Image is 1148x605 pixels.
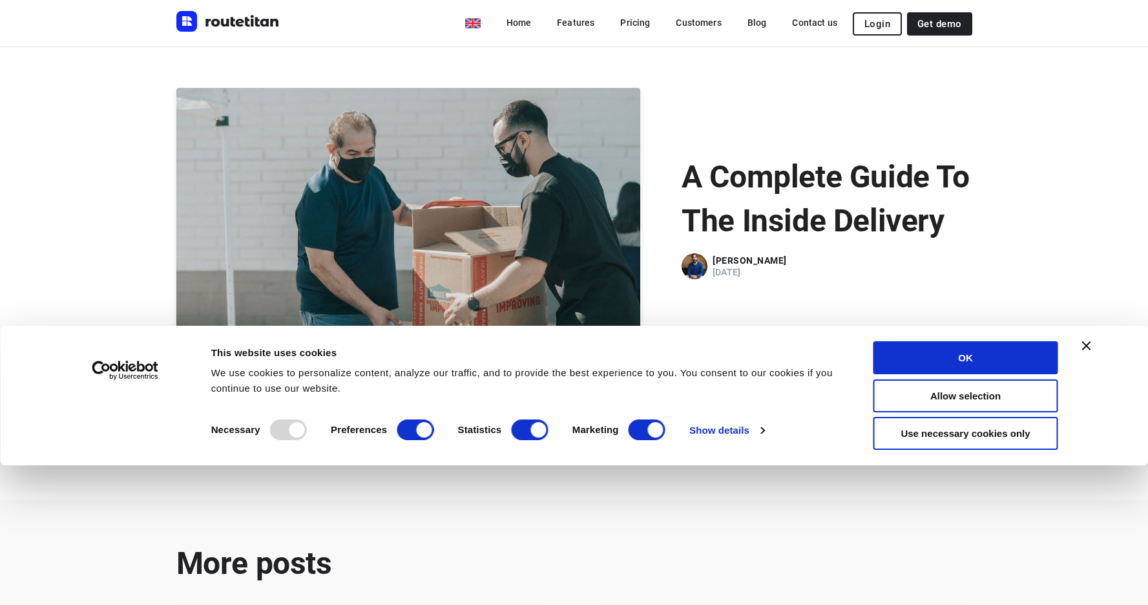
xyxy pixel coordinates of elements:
[873,379,1058,412] button: Allow selection
[907,12,972,36] a: Get demo
[713,255,787,266] p: [PERSON_NAME]
[917,19,961,29] span: Get demo
[496,11,542,34] a: Home
[211,424,260,435] strong: Necessary
[682,253,707,279] img: Babak Heydari
[610,11,660,34] a: Pricing
[211,345,844,361] div: This website uses cookies
[176,11,280,35] a: Routetitan
[689,421,764,440] a: Show details
[665,11,731,34] a: Customers
[176,88,641,346] a: A Complete Guide To The Inside Delivery
[547,11,605,34] a: Features
[68,361,182,380] a: Usercentrics Cookiebot - opens in a new window
[572,424,619,435] strong: Marketing
[211,365,844,396] div: We use cookies to personalize content, analyze our traffic, and to provide the best experience to...
[682,155,972,243] a: A Complete Guide To The Inside Delivery
[864,19,890,29] span: Login
[176,11,280,32] img: Routetitan logo
[331,424,387,435] strong: Preferences
[458,424,502,435] strong: Statistics
[873,417,1058,450] button: Use necessary cookies only
[176,545,332,582] b: More posts
[782,11,848,34] a: Contact us
[737,11,777,34] a: Blog
[1082,341,1091,350] button: Close banner
[873,341,1058,374] button: OK
[713,267,740,277] b: [DATE]
[853,12,902,36] button: Login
